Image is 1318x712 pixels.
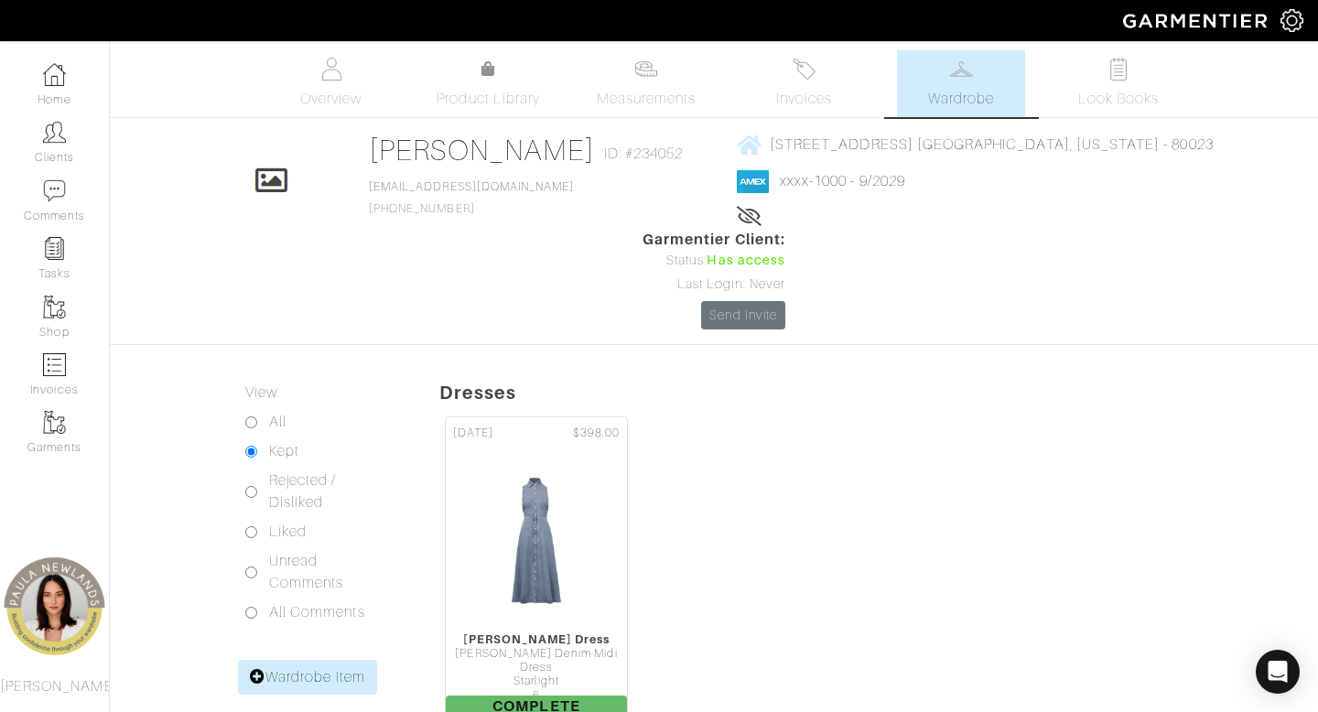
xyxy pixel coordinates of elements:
[369,180,574,193] a: [EMAIL_ADDRESS][DOMAIN_NAME]
[43,296,66,318] img: garments-icon-b7da505a4dc4fd61783c78ac3ca0ef83fa9d6f193b1c9dc38574b1d14d53ca28.png
[43,121,66,144] img: clients-icon-6bae9207a08558b7cb47a8932f037763ab4055f8c8b6bfacd5dc20c3e0201464.png
[269,550,394,594] label: Unread Comments
[269,601,365,623] label: All Comments
[582,50,711,117] a: Measurements
[43,411,66,434] img: garments-icon-b7da505a4dc4fd61783c78ac3ca0ef83fa9d6f193b1c9dc38574b1d14d53ca28.png
[319,58,342,81] img: basicinfo-40fd8af6dae0f16599ec9e87c0ef1c0a1fdea2edbe929e3d69a839185d80c458.svg
[446,689,627,703] div: 6
[780,173,905,189] a: xxxx-1000 - 9/2029
[43,63,66,86] img: dashboard-icon-dbcd8f5a0b271acd01030246c82b418ddd0df26cd7fceb0bd07c9910d44c42f6.png
[369,134,595,167] a: [PERSON_NAME]
[43,179,66,202] img: comment-icon-a0a6a9ef722e966f86d9cbdc48e553b5cf19dbc54f86b18d962a5391bc8f6eb6.png
[1078,88,1160,110] span: Look Books
[300,88,362,110] span: Overview
[439,382,1318,404] h5: Dresses
[643,229,785,251] span: Garmentier Client:
[776,88,832,110] span: Invoices
[245,382,280,404] label: View:
[369,180,574,215] span: [PHONE_NUMBER]
[634,58,657,81] img: measurements-466bbee1fd09ba9460f595b01e5d73f9e2bff037440d3c8f018324cb6cdf7a4a.svg
[463,449,610,632] img: M7udWqkF6DajBPxh9ZYtb1St
[43,353,66,376] img: orders-icon-0abe47150d42831381b5fb84f609e132dff9fe21cb692f30cb5eec754e2cba89.png
[737,133,1214,156] a: [STREET_ADDRESS] [GEOGRAPHIC_DATA], [US_STATE] - 80023
[701,301,785,329] a: Send Invite
[446,632,627,646] div: [PERSON_NAME] Dress
[928,88,994,110] span: Wardrobe
[43,237,66,260] img: reminder-icon-8004d30b9f0a5d33ae49ab947aed9ed385cf756f9e5892f1edd6e32f2345188e.png
[793,58,816,81] img: orders-27d20c2124de7fd6de4e0e44c1d41de31381a507db9b33961299e4e07d508b8c.svg
[425,59,553,110] a: Product Library
[597,88,697,110] span: Measurements
[453,425,493,442] span: [DATE]
[950,58,973,81] img: wardrobe-487a4870c1b7c33e795ec22d11cfc2ed9d08956e64fb3008fe2437562e282088.svg
[269,440,299,462] label: Kept
[604,143,684,165] span: ID: #234052
[707,251,785,271] span: Has access
[643,275,785,295] div: Last Login: Never
[238,660,377,695] a: Wardrobe Item
[1054,50,1183,117] a: Look Books
[573,425,620,442] span: $398.00
[770,136,1214,153] span: [STREET_ADDRESS] [GEOGRAPHIC_DATA], [US_STATE] - 80023
[269,411,286,433] label: All
[437,88,540,110] span: Product Library
[897,50,1025,117] a: Wardrobe
[446,647,627,675] div: [PERSON_NAME] Denim Midi Dress
[1280,9,1303,32] img: gear-icon-white-bd11855cb880d31180b6d7d6211b90ccbf57a29d726f0c71d8c61bd08dd39cc2.png
[267,50,395,117] a: Overview
[446,674,627,688] div: Starlight
[737,170,769,193] img: american_express-1200034d2e149cdf2cc7894a33a747db654cf6f8355cb502592f1d228b2ac700.png
[1114,5,1280,37] img: garmentier-logo-header-white-b43fb05a5012e4ada735d5af1a66efaba907eab6374d6393d1fbf88cb4ef424d.png
[1256,650,1300,694] div: Open Intercom Messenger
[643,251,785,271] div: Status:
[1107,58,1130,81] img: todo-9ac3debb85659649dc8f770b8b6100bb5dab4b48dedcbae339e5042a72dfd3cc.svg
[269,469,394,513] label: Rejected / Disliked
[740,50,868,117] a: Invoices
[269,521,307,543] label: Liked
